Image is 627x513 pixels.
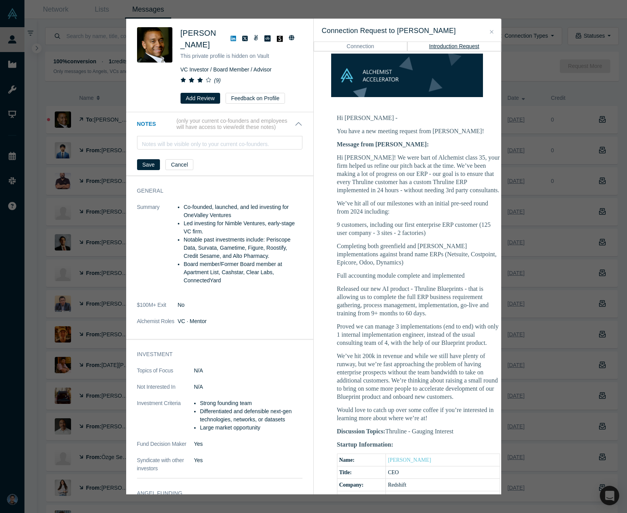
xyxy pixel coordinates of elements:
[331,54,483,97] img: banner-small-topicless.png
[337,242,500,266] p: Completing both greenfield and [PERSON_NAME] implementations against brand name ERPs (Netsuite, C...
[137,120,175,128] h3: Notes
[314,42,408,51] button: Connection
[488,28,496,37] button: Close
[184,203,302,219] li: Co-founded, launched, and led investing for OneValley Ventures
[137,136,302,150] div: rdw-wrapper
[137,118,302,131] button: Notes (only your current co-founders and employees will have access to view/edit these notes)
[194,367,302,375] dd: N/A
[200,424,302,432] li: Large market opportunity
[322,26,493,36] h3: Connection Request to [PERSON_NAME]
[200,407,302,424] li: Differentiated and defensible next-gen technologies, networks, or datasets
[337,221,500,237] p: 9 customers, including our first enterprise ERP customer (125 user company - 3 sites - 2 factories)
[142,139,297,147] div: rdw-editor
[165,159,193,170] button: Cancel
[386,478,500,491] td: Redshift
[137,187,292,195] h3: General
[137,399,194,440] dt: Investment Criteria
[137,27,172,63] img: Juan Scarlett's Profile Image
[137,203,178,301] dt: Summary
[337,271,500,280] p: Full accounting module complete and implemented
[137,159,160,170] button: Save
[137,350,292,358] h3: Investment
[337,352,500,401] p: We’ve hit 200k in revenue and while we still have plenty of runway, but we’re fast approaching th...
[184,219,302,236] li: Led investing for Nimble Ventures, early-stage VC firm.
[337,141,429,148] b: Message from [PERSON_NAME]:
[200,399,302,407] li: Strong founding team
[181,93,221,104] button: Add Review
[339,482,364,488] b: Company:
[337,322,500,347] p: Proved we can manage 3 implementations (end to end) with only 1 internal implementation engineer,...
[337,153,500,194] p: Hi [PERSON_NAME]! We were bart of Alchemist class 35, your firm helped us refine our pitch back a...
[214,77,221,83] i: ( 9 )
[184,236,302,260] li: Notable past investments include: Periscope Data, Survata, Gametime, Figure, Roostify, Credit Ses...
[137,489,292,497] h3: Angel Funding
[337,427,500,435] p: Thruline - Gauging Interest
[388,457,431,463] a: [PERSON_NAME]
[181,52,302,60] p: This private profile is hidden on Vault
[337,127,500,135] p: You have a new meeting request from [PERSON_NAME]!
[184,260,302,285] li: Board member/Former Board member at Apartment List, Cashstar, Clear Labs, ConnectedYard
[337,428,386,435] b: Discussion Topics:
[194,456,302,464] dd: Yes
[178,301,302,309] dd: No
[137,440,194,456] dt: Fund Decision Maker
[337,114,500,122] p: Hi [PERSON_NAME] -
[407,42,501,51] button: Introduction Request
[386,466,500,478] td: CEO
[181,66,272,73] span: VC Investor / Board Member / Advisor
[137,367,194,383] dt: Topics of Focus
[137,456,194,473] dt: Syndicate with other investors
[337,199,500,216] p: We’ve hit all of our milestones with an initial pre-seed round from 2024 including:
[137,383,194,399] dt: Not Interested In
[339,457,355,463] b: Name:
[194,440,302,448] dd: Yes
[226,93,285,104] button: Feedback on Profile
[337,406,500,422] p: Would love to catch up over some coffee if you’re interested in learning more about where we’re at!
[181,29,216,49] span: [PERSON_NAME]
[337,285,500,317] p: Released our new AI product - Thruline Blueprints - that is allowing us to complete the full ERP ...
[194,383,302,391] dd: N/A
[137,301,178,317] dt: $100M+ Exit
[337,441,393,448] b: Startup Information:
[339,470,352,475] b: Title:
[176,118,294,131] p: (only your current co-founders and employees will have access to view/edit these notes)
[178,317,302,325] dd: VC · Mentor
[137,317,178,334] dt: Alchemist Roles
